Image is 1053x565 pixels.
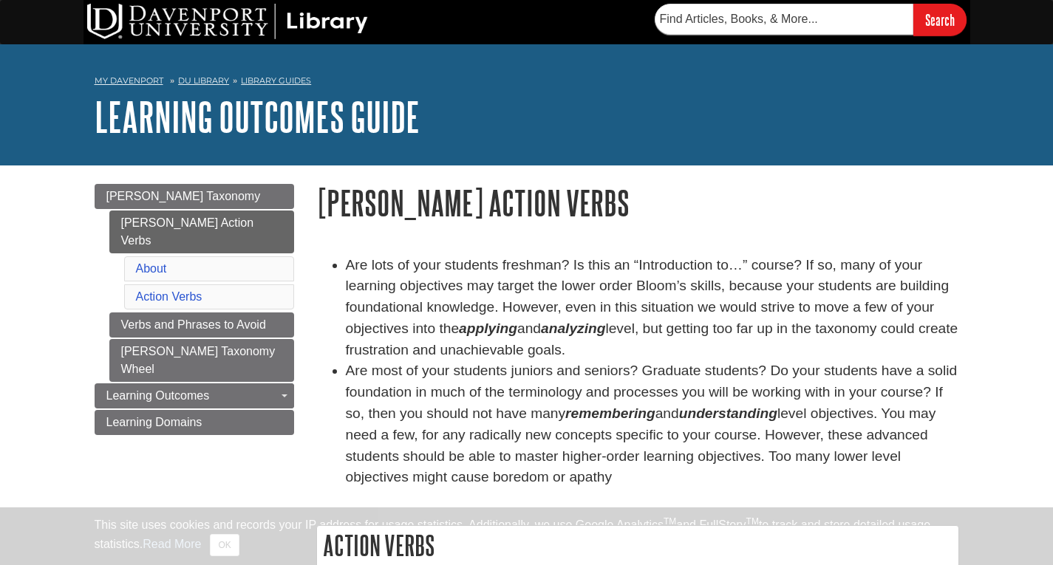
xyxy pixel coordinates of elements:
[565,405,655,421] em: remembering
[346,360,959,488] li: Are most of your students juniors and seniors? Graduate students? Do your students have a solid f...
[95,516,959,556] div: This site uses cookies and records your IP address for usage statistics. Additionally, we use Goo...
[541,321,605,336] strong: analyzing
[109,339,294,382] a: [PERSON_NAME] Taxonomy Wheel
[106,416,202,428] span: Learning Domains
[136,290,202,303] a: Action Verbs
[87,4,368,39] img: DU Library
[109,210,294,253] a: [PERSON_NAME] Action Verbs
[655,4,913,35] input: Find Articles, Books, & More...
[95,184,294,209] a: [PERSON_NAME] Taxonomy
[178,75,229,86] a: DU Library
[655,4,967,35] form: Searches DU Library's articles, books, and more
[95,71,959,95] nav: breadcrumb
[106,190,261,202] span: [PERSON_NAME] Taxonomy
[459,321,517,336] strong: applying
[346,255,959,361] li: Are lots of your students freshman? Is this an “Introduction to…” course? If so, many of your lea...
[913,4,967,35] input: Search
[241,75,311,86] a: Library Guides
[95,75,163,87] a: My Davenport
[679,405,777,421] em: understanding
[109,312,294,338] a: Verbs and Phrases to Avoid
[106,389,210,402] span: Learning Outcomes
[317,526,958,565] h2: Action Verbs
[316,184,959,222] h1: [PERSON_NAME] Action Verbs
[210,534,239,556] button: Close
[136,262,167,275] a: About
[95,184,294,435] div: Guide Page Menu
[95,410,294,435] a: Learning Domains
[95,94,420,140] a: Learning Outcomes Guide
[143,538,201,550] a: Read More
[95,383,294,408] a: Learning Outcomes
